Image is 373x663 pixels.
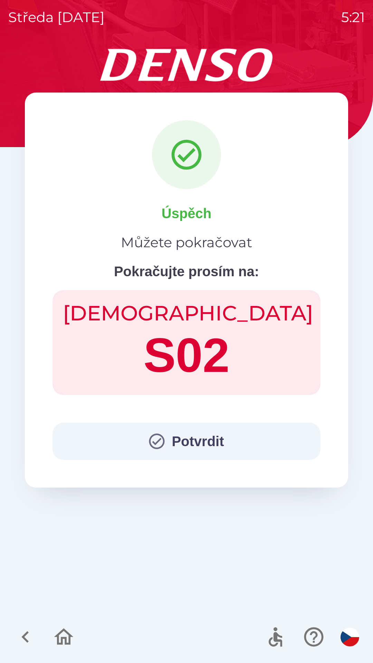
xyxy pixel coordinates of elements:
[341,7,365,28] p: 5:21
[8,7,105,28] p: středa [DATE]
[52,423,321,460] button: Potvrdit
[114,261,259,282] p: Pokračujte prosím na:
[121,232,252,253] p: Můžete pokračovat
[63,300,310,326] h2: [DEMOGRAPHIC_DATA]
[162,203,212,224] p: Úspěch
[25,48,348,81] img: Logo
[63,326,310,385] h1: S02
[341,628,359,646] img: cs flag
